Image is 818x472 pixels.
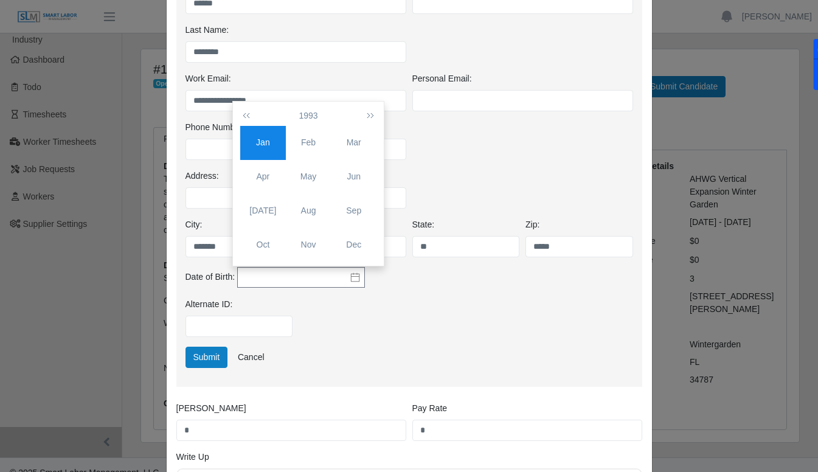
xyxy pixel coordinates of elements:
div: Nov [286,238,331,251]
label: State: [412,218,435,231]
div: May [286,170,331,183]
label: Work Email: [185,72,231,85]
label: City: [185,218,203,231]
div: Apr [240,170,286,183]
div: Jun [331,170,376,183]
body: Rich Text Area. Press ALT-0 for help. [10,10,454,23]
div: Mar [331,136,376,149]
label: Zip: [525,218,539,231]
label: Personal Email: [412,72,472,85]
label: Write Up [176,451,209,463]
label: [PERSON_NAME] [176,402,246,415]
div: Jan [240,136,286,149]
label: Date of Birth: [185,271,235,283]
label: Phone Number: [185,121,245,134]
div: Aug [286,204,331,217]
label: Pay Rate [412,402,448,415]
div: Sep [331,204,376,217]
button: 1993 [297,105,321,126]
div: Dec [331,238,376,251]
label: Last Name: [185,24,229,36]
button: Submit [185,347,228,368]
div: Oct [240,238,286,251]
label: Address: [185,170,219,182]
div: Feb [286,136,331,149]
div: [DATE] [240,204,286,217]
a: Cancel [230,347,272,368]
label: Alternate ID: [185,298,233,311]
